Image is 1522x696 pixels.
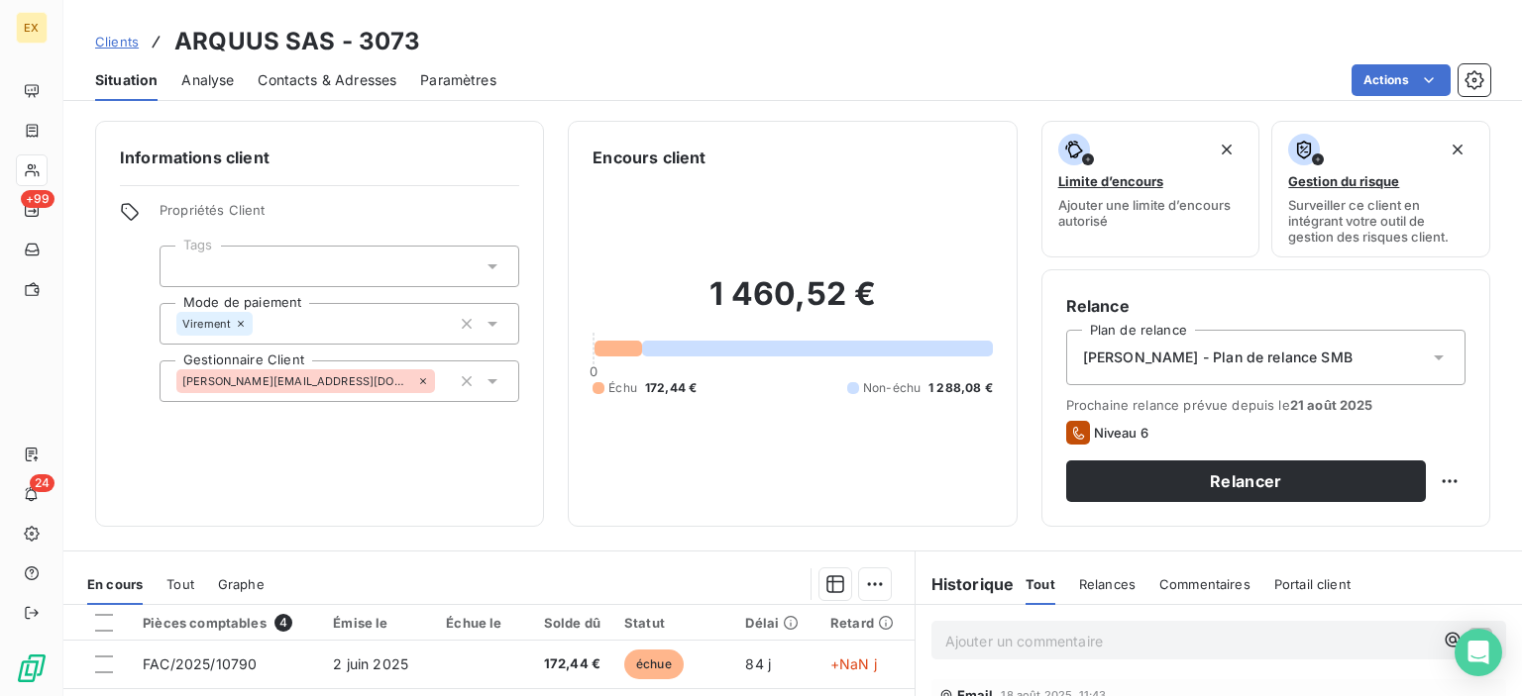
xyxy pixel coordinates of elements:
[533,654,599,674] span: 172,44 €
[120,146,519,169] h6: Informations client
[863,379,921,397] span: Non-échu
[1083,348,1353,367] span: [PERSON_NAME] - Plan de relance SMB
[624,649,684,679] span: échue
[593,146,706,169] h6: Encours client
[1288,173,1399,189] span: Gestion du risque
[253,315,269,333] input: Ajouter une valeur
[1274,576,1351,592] span: Portail client
[745,655,771,672] span: 84 j
[1079,576,1136,592] span: Relances
[928,379,993,397] span: 1 288,08 €
[143,655,257,672] span: FAC/2025/10790
[1058,173,1163,189] span: Limite d’encours
[593,274,992,334] h2: 1 460,52 €
[1066,294,1466,318] h6: Relance
[1094,425,1148,441] span: Niveau 6
[182,318,231,330] span: Virement
[174,24,421,59] h3: ARQUUS SAS - 3073
[258,70,396,90] span: Contacts & Adresses
[166,576,194,592] span: Tout
[181,70,234,90] span: Analyse
[1271,121,1490,257] button: Gestion du risqueSurveiller ce client en intégrant votre outil de gestion des risques client.
[1288,197,1473,245] span: Surveiller ce client en intégrant votre outil de gestion des risques client.
[435,372,451,390] input: Ajouter une valeur
[1159,576,1250,592] span: Commentaires
[16,652,48,684] img: Logo LeanPay
[624,615,721,631] div: Statut
[16,194,47,226] a: +99
[1290,397,1373,413] span: 21 août 2025
[333,615,422,631] div: Émise le
[143,614,309,632] div: Pièces comptables
[16,12,48,44] div: EX
[1058,197,1244,229] span: Ajouter une limite d’encours autorisé
[590,363,598,379] span: 0
[1041,121,1260,257] button: Limite d’encoursAjouter une limite d’encours autorisé
[21,190,54,208] span: +99
[446,615,509,631] div: Échue le
[182,375,413,387] span: [PERSON_NAME][EMAIL_ADDRESS][DOMAIN_NAME]
[1026,576,1055,592] span: Tout
[830,615,903,631] div: Retard
[1066,460,1426,502] button: Relancer
[95,70,158,90] span: Situation
[95,32,139,51] a: Clients
[218,576,265,592] span: Graphe
[1455,629,1502,676] div: Open Intercom Messenger
[87,576,143,592] span: En cours
[420,70,496,90] span: Paramètres
[274,614,292,632] span: 4
[645,379,697,397] span: 172,44 €
[1066,397,1466,413] span: Prochaine relance prévue depuis le
[916,572,1015,596] h6: Historique
[95,34,139,50] span: Clients
[176,257,192,275] input: Ajouter une valeur
[160,202,519,230] span: Propriétés Client
[30,474,54,492] span: 24
[533,615,599,631] div: Solde dû
[745,615,807,631] div: Délai
[830,655,877,672] span: +NaN j
[333,655,408,672] span: 2 juin 2025
[1352,64,1451,96] button: Actions
[608,379,637,397] span: Échu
